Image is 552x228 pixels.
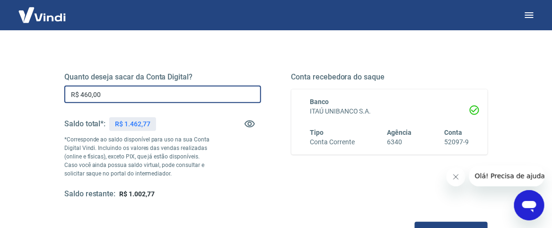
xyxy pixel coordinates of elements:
h6: 6340 [387,137,412,147]
h5: Conta recebedora do saque [291,72,488,82]
iframe: Mensagem da empresa [469,166,544,186]
span: Conta [444,129,462,136]
img: Vindi [11,0,73,29]
h5: Saldo restante: [64,189,115,199]
span: Olá! Precisa de ajuda? [6,7,79,14]
h6: 52097-9 [444,137,469,147]
h5: Saldo total*: [64,119,105,129]
iframe: Botão para abrir a janela de mensagens [514,190,544,220]
h6: ITAÚ UNIBANCO S.A. [310,106,469,116]
iframe: Fechar mensagem [447,167,465,186]
p: R$ 1.462,77 [115,119,150,129]
h6: Conta Corrente [310,137,355,147]
h5: Quanto deseja sacar da Conta Digital? [64,72,261,82]
span: R$ 1.002,77 [119,190,154,198]
span: Agência [387,129,412,136]
p: *Corresponde ao saldo disponível para uso na sua Conta Digital Vindi. Incluindo os valores das ve... [64,135,212,178]
span: Banco [310,98,329,105]
span: Tipo [310,129,324,136]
